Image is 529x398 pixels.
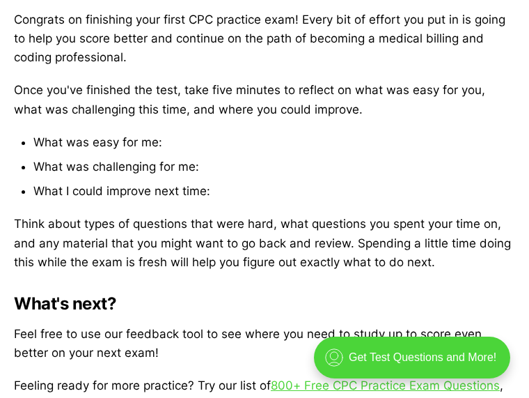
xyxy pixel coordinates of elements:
li: What was challenging for me: [33,158,515,176]
h2: What's next? [14,294,515,314]
li: What was easy for me: [33,133,515,152]
p: Congrats on finishing your first CPC practice exam! Every bit of effort you put in is going to he... [14,10,515,68]
iframe: portal-trigger [302,330,529,398]
p: Feel free to use our feedback tool to see where you need to study up to score even better on your... [14,325,515,362]
li: What I could improve next time: [33,182,515,201]
a: 800+ Free CPC Practice Exam Questions [271,378,500,392]
p: Once you've finished the test, take five minutes to reflect on what was easy for you, what was ch... [14,81,515,118]
p: Think about types of questions that were hard, what questions you spent your time on, and any mat... [14,215,515,272]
